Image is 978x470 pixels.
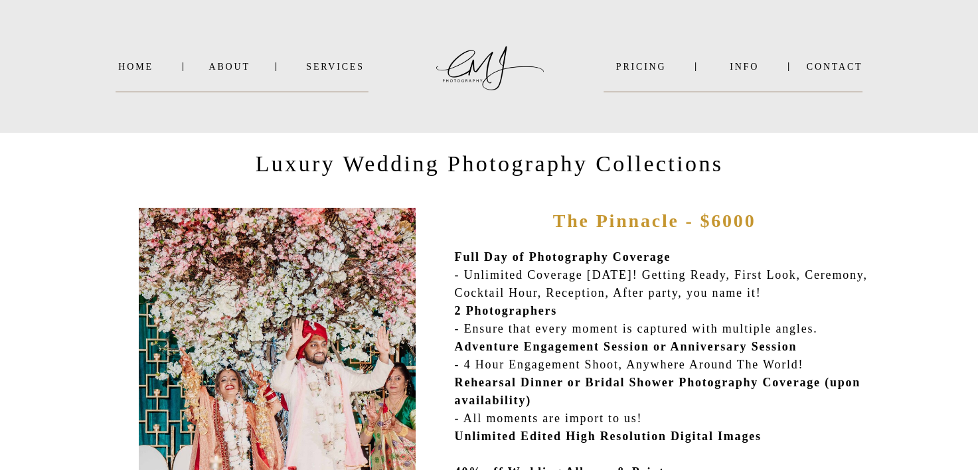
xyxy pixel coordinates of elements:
[455,340,797,353] b: Adventure Engagement Session or Anniversary Session
[807,62,863,72] a: Contact
[455,250,671,264] b: Full Day of Photography Coverage
[232,149,747,183] p: Luxury Wedding Photography Collections
[712,62,777,72] a: INFO
[209,62,249,72] a: About
[455,376,861,407] b: Rehearsal Dinner or Bridal Shower Photography Coverage (upon availability)
[455,430,762,443] b: Unlimited Edited High Resolution Digital Images
[302,62,369,72] a: SERVICES
[604,62,679,72] a: PRICING
[116,62,156,72] a: Home
[553,210,756,231] b: The Pinnacle - $6000
[455,304,558,317] b: 2 Photographers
